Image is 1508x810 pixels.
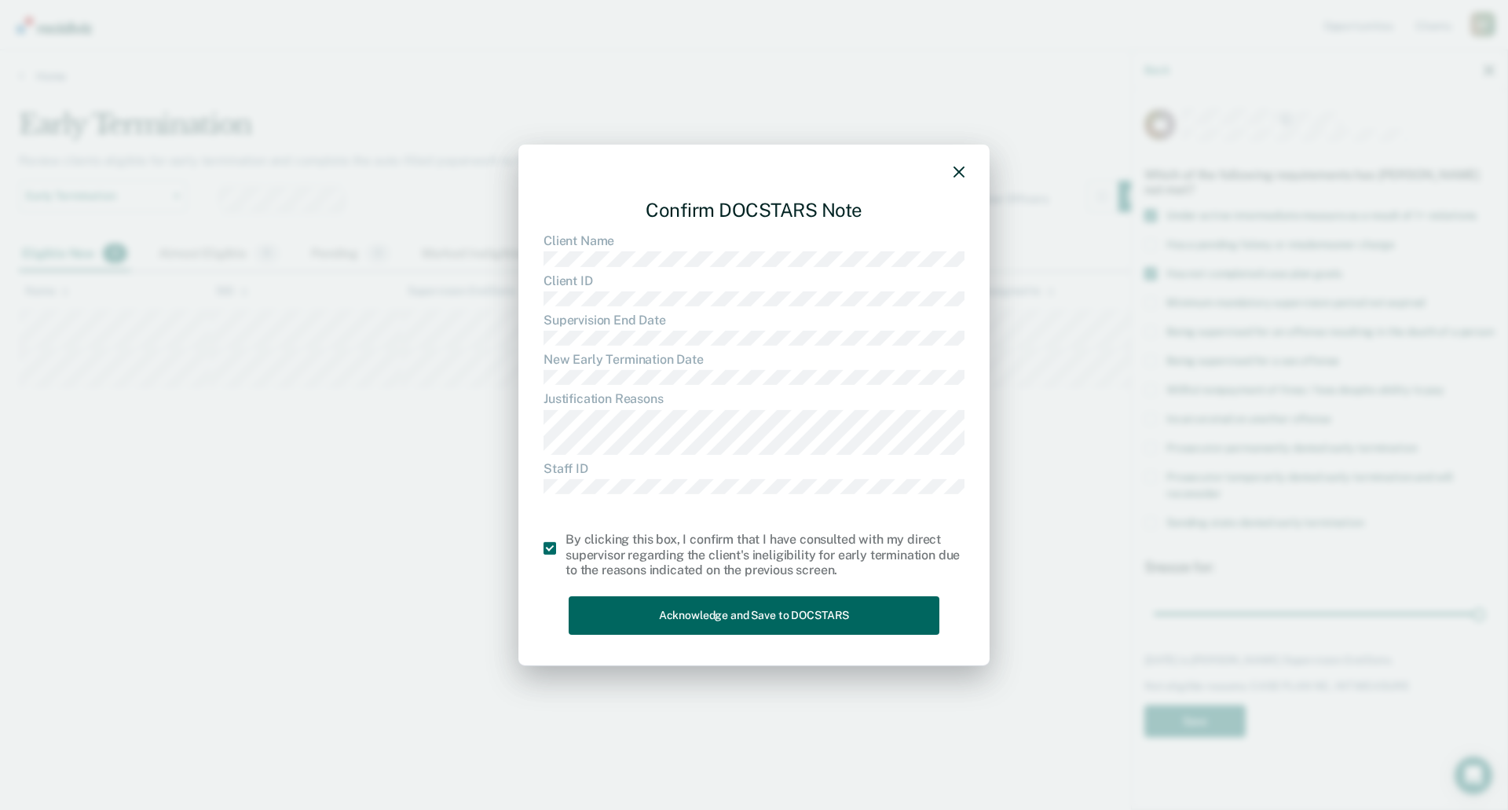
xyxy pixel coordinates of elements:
dt: Supervision End Date [544,313,964,328]
dt: Staff ID [544,461,964,476]
dt: Client ID [544,273,964,288]
button: Acknowledge and Save to DOCSTARS [569,596,939,635]
div: By clicking this box, I confirm that I have consulted with my direct supervisor regarding the cli... [565,532,964,577]
dt: New Early Termination Date [544,352,964,367]
dt: Justification Reasons [544,391,964,406]
dt: Client Name [544,233,964,248]
div: Confirm DOCSTARS Note [544,185,964,233]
